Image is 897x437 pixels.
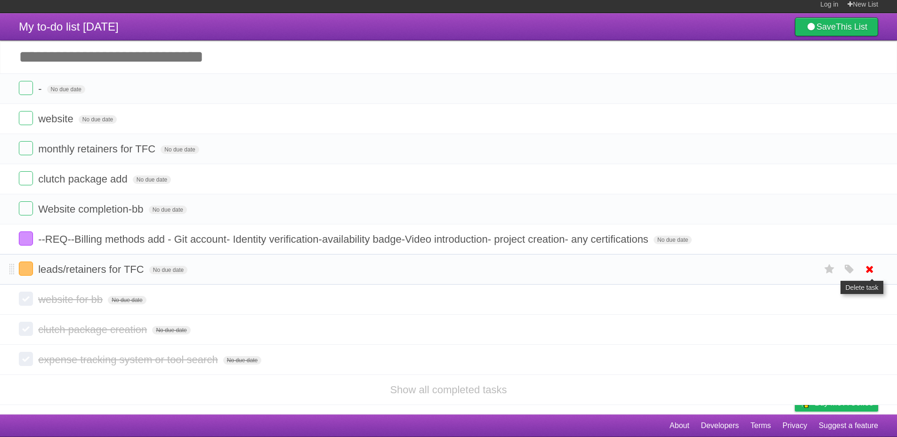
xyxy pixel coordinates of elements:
label: Done [19,141,33,155]
label: Done [19,292,33,306]
label: Star task [821,262,839,277]
span: - [38,83,44,95]
label: Done [19,81,33,95]
span: No due date [223,356,261,365]
a: Privacy [783,417,807,435]
a: Terms [751,417,771,435]
span: No due date [654,236,692,244]
span: website for bb [38,294,105,305]
label: Done [19,352,33,366]
span: No due date [161,145,199,154]
label: Done [19,201,33,215]
label: Done [19,111,33,125]
span: expense tracking system or tool search [38,354,220,365]
span: monthly retainers for TFC [38,143,158,155]
span: Website completion-bb [38,203,145,215]
span: No due date [149,206,187,214]
span: --REQ--Billing methods add - Git account- Identity verification-availability badge-Video introduc... [38,233,651,245]
a: SaveThis List [795,17,878,36]
span: No due date [152,326,190,334]
span: Buy me a coffee [815,395,873,411]
span: No due date [47,85,85,94]
span: leads/retainers for TFC [38,263,146,275]
a: About [670,417,689,435]
span: My to-do list [DATE] [19,20,119,33]
span: No due date [133,175,171,184]
span: No due date [79,115,117,124]
label: Done [19,171,33,185]
label: Done [19,322,33,336]
span: clutch package creation [38,324,149,335]
span: clutch package add [38,173,130,185]
span: website [38,113,76,125]
span: No due date [149,266,187,274]
a: Show all completed tasks [390,384,507,396]
b: This List [836,22,867,32]
label: Done [19,262,33,276]
a: Developers [701,417,739,435]
span: No due date [108,296,146,304]
label: Done [19,231,33,246]
a: Suggest a feature [819,417,878,435]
